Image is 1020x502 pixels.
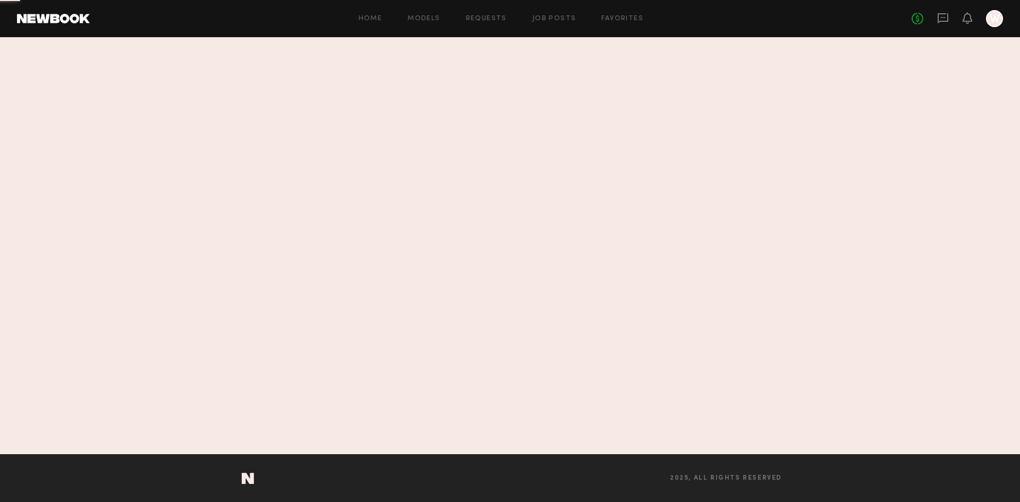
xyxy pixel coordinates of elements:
[466,15,507,22] a: Requests
[407,15,440,22] a: Models
[986,10,1003,27] a: W
[670,475,782,482] span: 2025, all rights reserved
[532,15,576,22] a: Job Posts
[359,15,382,22] a: Home
[601,15,643,22] a: Favorites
